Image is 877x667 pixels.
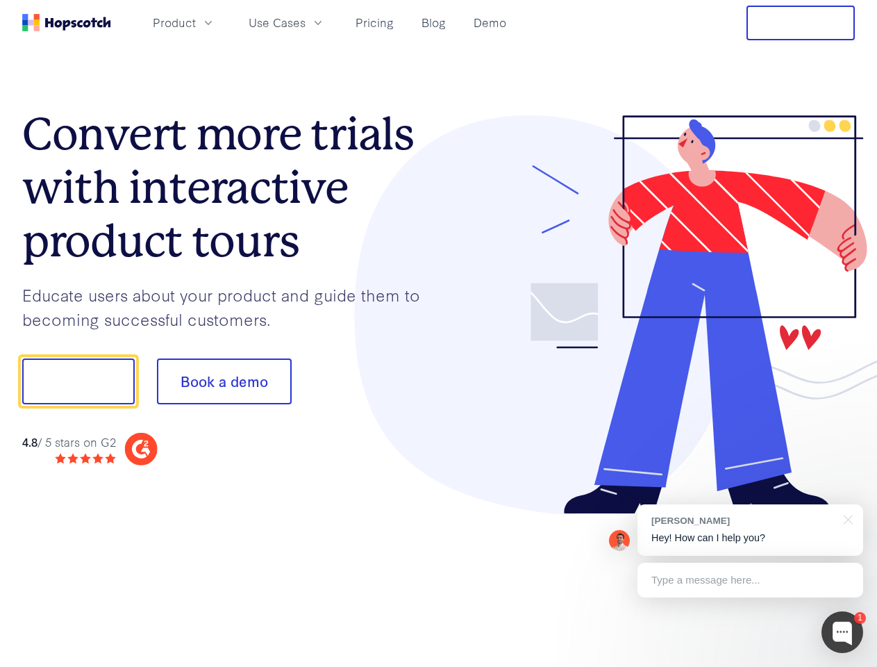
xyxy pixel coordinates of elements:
button: Free Trial [746,6,855,40]
button: Use Cases [240,11,333,34]
h1: Convert more trials with interactive product tours [22,108,439,267]
div: [PERSON_NAME] [651,514,835,527]
div: 1 [854,612,866,624]
button: Book a demo [157,359,292,404]
span: Product [153,14,196,31]
a: Pricing [350,11,399,34]
a: Home [22,14,111,31]
button: Product [144,11,224,34]
img: Mark Spera [609,530,630,551]
a: Demo [468,11,512,34]
span: Use Cases [249,14,306,31]
div: Type a message here... [637,563,863,598]
strong: 4.8 [22,434,37,450]
div: / 5 stars on G2 [22,434,116,451]
p: Educate users about your product and guide them to becoming successful customers. [22,283,439,331]
p: Hey! How can I help you? [651,531,849,545]
a: Blog [416,11,451,34]
button: Show me! [22,359,135,404]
